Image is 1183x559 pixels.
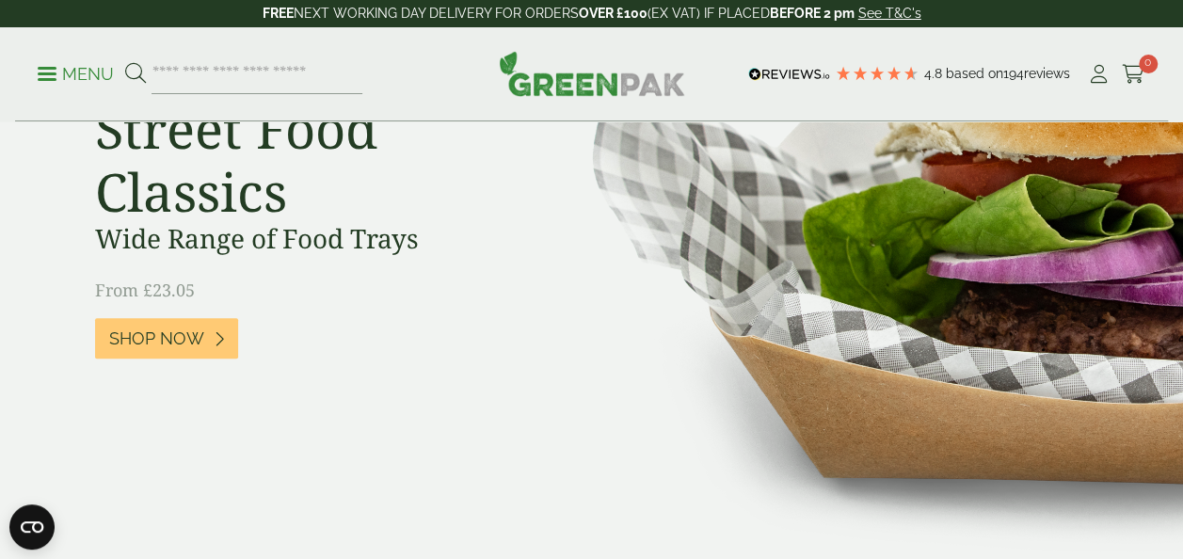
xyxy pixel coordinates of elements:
i: Cart [1122,65,1145,84]
span: 0 [1139,55,1158,73]
span: 4.8 [924,66,946,81]
p: Menu [38,63,114,86]
img: REVIEWS.io [748,68,830,81]
span: Shop Now [109,328,204,349]
a: See T&C's [858,6,921,21]
a: Shop Now [95,318,238,359]
span: reviews [1024,66,1070,81]
a: Menu [38,63,114,82]
h3: Wide Range of Food Trays [95,223,519,255]
i: My Account [1087,65,1111,84]
strong: BEFORE 2 pm [770,6,855,21]
div: 4.78 Stars [835,65,919,82]
a: 0 [1122,60,1145,88]
strong: FREE [263,6,294,21]
img: GreenPak Supplies [499,51,685,96]
span: From £23.05 [95,279,195,301]
span: 194 [1003,66,1024,81]
strong: OVER £100 [579,6,647,21]
h2: Street Food Classics [95,97,519,223]
button: Open CMP widget [9,504,55,550]
span: Based on [946,66,1003,81]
